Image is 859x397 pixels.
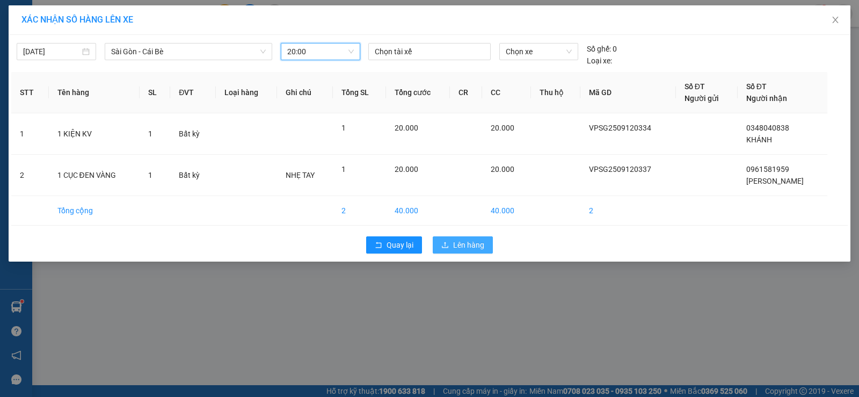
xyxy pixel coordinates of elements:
span: VPSG2509120337 [589,165,651,174]
td: Tổng cộng [49,196,140,226]
span: Lên hàng [453,239,484,251]
span: XÁC NHẬN SỐ HÀNG LÊN XE [21,15,133,25]
div: 0 [587,43,617,55]
td: 1 KIỆN KV [49,113,140,155]
th: CR [450,72,482,113]
th: Thu hộ [531,72,580,113]
span: [PERSON_NAME] [746,177,804,185]
span: Số ghế: [587,43,611,55]
th: Tổng cước [386,72,450,113]
button: Close [820,5,850,35]
span: 0961581959 [746,165,789,174]
td: 40.000 [386,196,450,226]
span: KHÁNH [746,135,772,144]
button: rollbackQuay lại [366,236,422,254]
th: CC [482,72,531,113]
span: 1 [148,171,152,179]
td: 1 [11,113,49,155]
span: Sài Gòn - Cái Bè [111,44,266,60]
span: Số ĐT [746,82,767,91]
button: uploadLên hàng [433,236,493,254]
span: Người nhận [746,94,787,103]
td: Bất kỳ [170,155,216,196]
th: Tổng SL [333,72,387,113]
th: STT [11,72,49,113]
span: 20.000 [491,124,514,132]
td: 2 [580,196,675,226]
td: 1 CỤC ĐEN VÀNG [49,155,140,196]
th: ĐVT [170,72,216,113]
span: 20.000 [395,124,418,132]
span: down [260,48,266,55]
span: close [831,16,840,24]
span: 1 [341,124,346,132]
td: 2 [11,155,49,196]
th: Loại hàng [216,72,277,113]
span: 20:00 [287,44,354,60]
span: Chọn xe [506,44,572,60]
span: 0348040838 [746,124,789,132]
span: 1 [341,165,346,174]
span: upload [441,241,449,250]
span: 1 [148,129,152,138]
td: 40.000 [482,196,531,226]
span: Người gửi [685,94,719,103]
span: 20.000 [491,165,514,174]
th: Tên hàng [49,72,140,113]
span: Loại xe: [587,55,612,67]
span: NHẸ TAY [286,171,315,179]
td: 2 [333,196,387,226]
td: Bất kỳ [170,113,216,155]
span: Quay lại [387,239,413,251]
th: Mã GD [580,72,675,113]
span: Số ĐT [685,82,705,91]
th: SL [140,72,171,113]
span: 20.000 [395,165,418,174]
span: rollback [375,241,382,250]
th: Ghi chú [277,72,332,113]
span: VPSG2509120334 [589,124,651,132]
input: 12/09/2025 [23,46,80,57]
